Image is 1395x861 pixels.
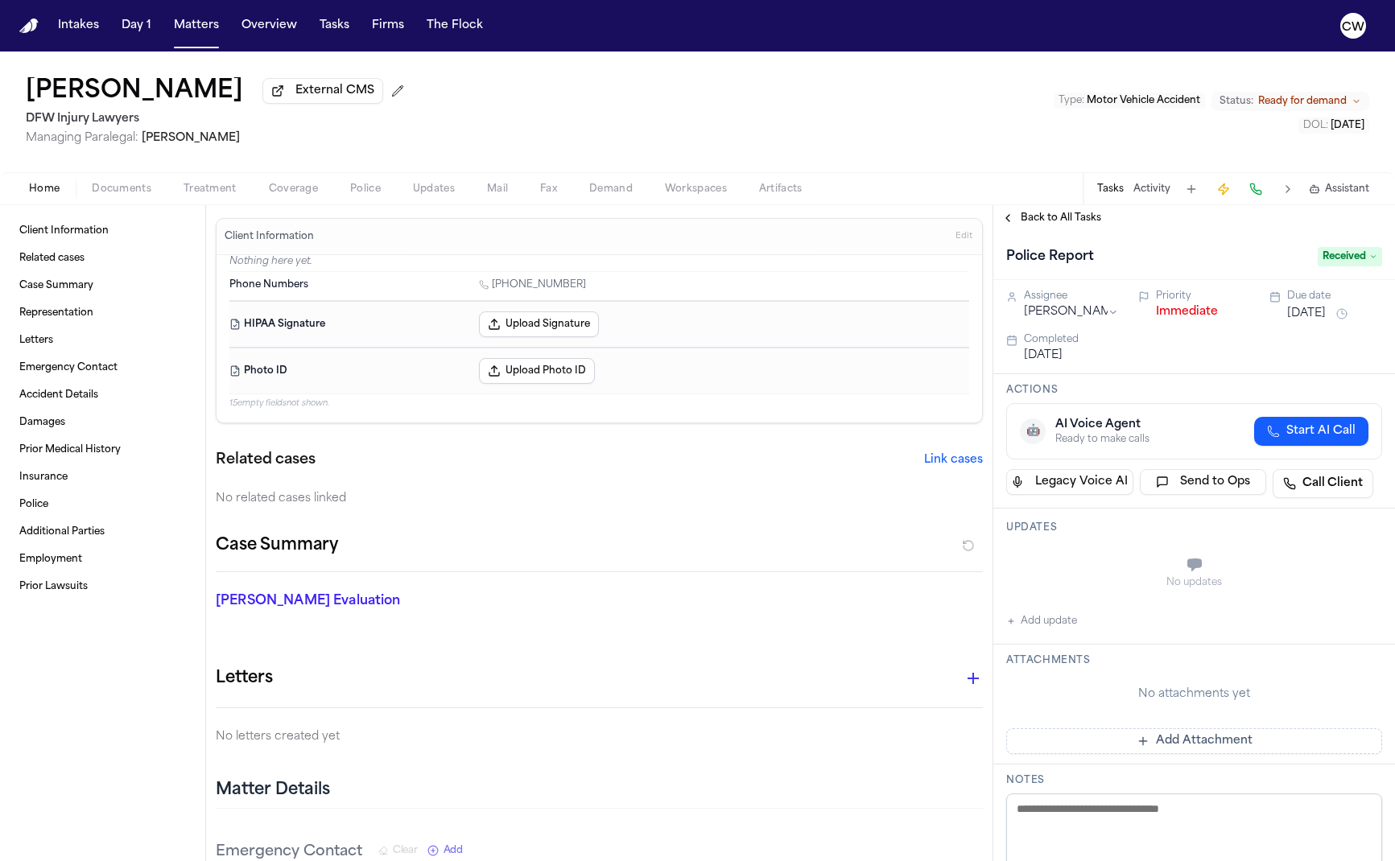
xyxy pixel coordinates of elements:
[26,109,411,129] h2: DFW Injury Lawyers
[229,358,469,384] dt: Photo ID
[167,11,225,40] button: Matters
[13,546,192,572] a: Employment
[1286,423,1356,439] span: Start AI Call
[1133,183,1170,196] button: Activity
[365,11,411,40] button: Firms
[1055,417,1149,433] div: AI Voice Agent
[13,410,192,435] a: Damages
[540,183,557,196] span: Fax
[1006,521,1382,534] h3: Updates
[1006,576,1382,589] div: No updates
[229,311,469,337] dt: HIPAA Signature
[13,437,192,463] a: Prior Medical History
[26,77,243,106] button: Edit matter name
[262,78,383,104] button: External CMS
[1212,178,1235,200] button: Create Immediate Task
[13,382,192,408] a: Accident Details
[1026,423,1040,439] span: 🤖
[13,355,192,381] a: Emergency Contact
[19,19,39,34] a: Home
[1021,212,1101,225] span: Back to All Tasks
[924,452,983,468] button: Link cases
[216,591,459,611] p: [PERSON_NAME] Evaluation
[115,11,158,40] button: Day 1
[13,218,192,244] a: Client Information
[1006,654,1382,667] h3: Attachments
[92,183,151,196] span: Documents
[1054,93,1205,109] button: Edit Type: Motor Vehicle Accident
[1180,178,1203,200] button: Add Task
[235,11,303,40] button: Overview
[1140,469,1267,495] button: Send to Ops
[1220,95,1253,108] span: Status:
[229,278,308,291] span: Phone Numbers
[420,11,489,40] button: The Flock
[1332,304,1352,323] button: Snooze task
[295,83,374,99] span: External CMS
[951,224,977,249] button: Edit
[378,844,418,857] button: Clear Emergency Contact
[1303,121,1328,130] span: DOL :
[1024,333,1382,346] div: Completed
[393,844,418,857] span: Clear
[313,11,356,40] button: Tasks
[665,183,727,196] span: Workspaces
[479,311,599,337] button: Upload Signature
[1006,612,1077,631] button: Add update
[350,183,381,196] span: Police
[13,574,192,599] a: Prior Lawsuits
[1087,96,1200,105] span: Motor Vehicle Accident
[142,132,240,144] span: [PERSON_NAME]
[1331,121,1364,130] span: [DATE]
[26,77,243,106] h1: [PERSON_NAME]
[1287,290,1382,303] div: Due date
[487,183,508,196] span: Mail
[1258,95,1347,108] span: Ready for demand
[216,533,338,558] h2: Case Summary
[1309,183,1369,196] button: Assistant
[52,11,105,40] button: Intakes
[216,491,983,507] div: No related cases linked
[1318,247,1382,266] span: Received
[184,183,237,196] span: Treatment
[19,19,39,34] img: Finch Logo
[13,492,192,517] a: Police
[26,132,138,144] span: Managing Paralegal:
[993,212,1109,225] button: Back to All Tasks
[1006,686,1382,702] div: No attachments yet
[1006,728,1382,754] button: Add Attachment
[955,231,972,242] span: Edit
[221,230,317,243] h3: Client Information
[216,779,330,801] h2: Matter Details
[216,727,983,747] p: No letters created yet
[13,519,192,545] a: Additional Parties
[1006,384,1382,397] h3: Actions
[759,183,803,196] span: Artifacts
[1298,117,1369,134] button: Edit DOL: 2025-06-08
[1097,183,1124,196] button: Tasks
[1254,417,1368,446] button: Start AI Call
[1156,290,1251,303] div: Priority
[269,183,318,196] span: Coverage
[1024,290,1119,303] div: Assignee
[1006,469,1133,495] button: Legacy Voice AI
[13,464,192,490] a: Insurance
[1287,306,1326,322] button: [DATE]
[1211,92,1369,111] button: Change status from Ready for demand
[1006,774,1382,787] h3: Notes
[13,273,192,299] a: Case Summary
[29,183,60,196] span: Home
[229,398,969,410] p: 15 empty fields not shown.
[216,665,273,691] h1: Letters
[479,278,586,291] a: Call 1 (240) 643-9827
[1055,433,1149,446] div: Ready to make calls
[1024,348,1063,364] button: [DATE]
[589,183,633,196] span: Demand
